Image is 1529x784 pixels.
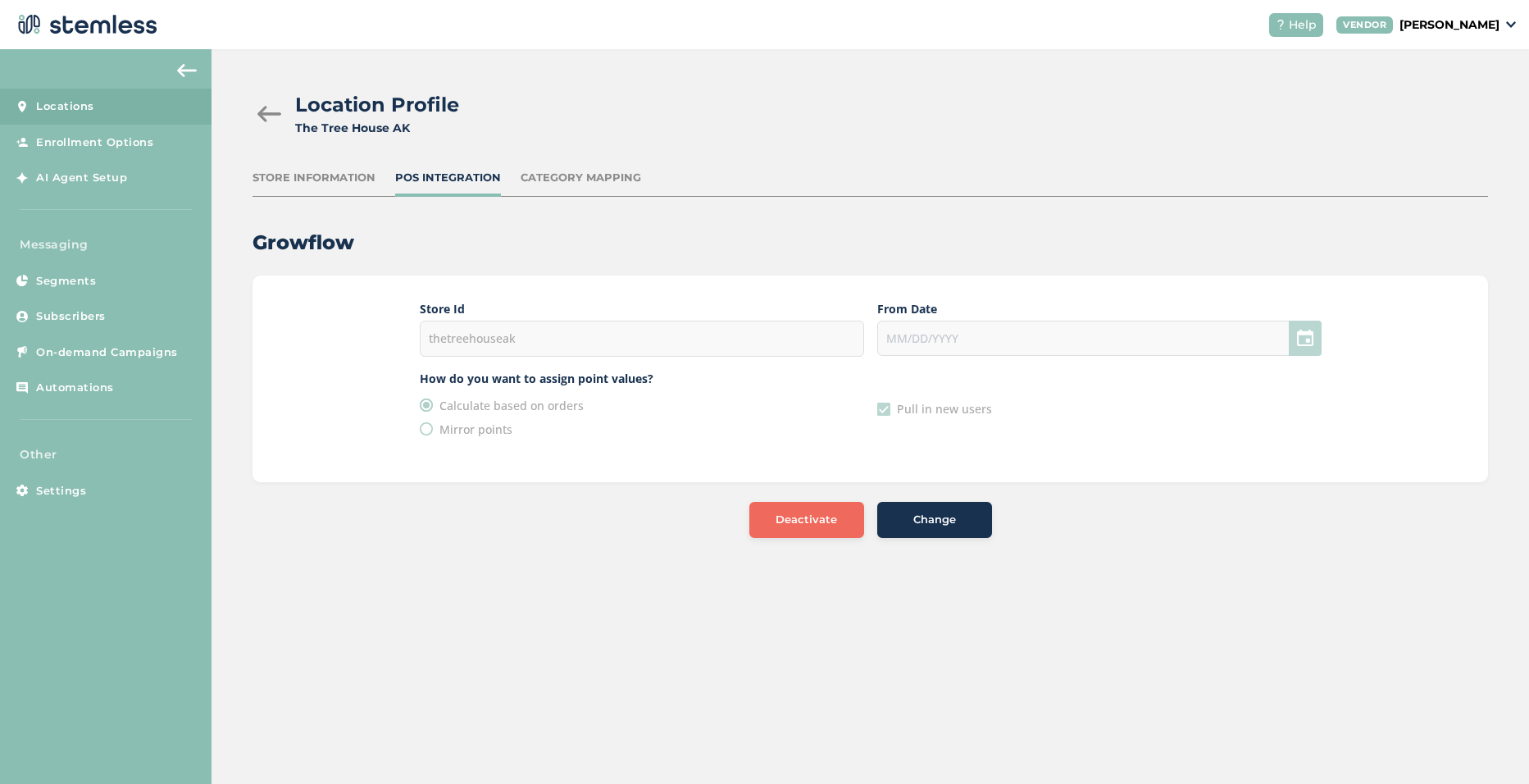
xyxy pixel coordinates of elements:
[36,483,86,499] span: Settings
[913,512,956,528] span: Change
[1276,20,1286,30] img: icon-help-white-03924b79.svg
[295,120,459,137] div: The Tree House AK
[36,134,153,151] span: Enrollment Options
[395,170,501,186] div: POS Integration
[36,98,94,115] span: Locations
[36,380,114,396] span: Automations
[420,370,864,387] label: How do you want to assign point values?
[36,170,127,186] span: AI Agent Setup
[253,170,375,186] div: Store Information
[253,230,1488,256] h2: Growflow
[295,90,459,120] h2: Location Profile
[1289,16,1317,34] span: Help
[420,300,864,317] label: Store Id
[36,308,106,325] span: Subscribers
[1399,16,1499,34] p: [PERSON_NAME]
[36,344,178,361] span: On-demand Campaigns
[1447,705,1529,784] iframe: Chat Widget
[36,273,96,289] span: Segments
[177,64,197,77] img: icon-arrow-back-accent-c549486e.svg
[1506,21,1516,28] img: icon_down-arrow-small-66adaf34.svg
[877,502,992,538] button: Change
[776,512,837,528] span: Deactivate
[521,170,641,186] div: Category Mapping
[13,8,157,41] img: logo-dark-0685b13c.svg
[749,502,864,538] button: Deactivate
[1336,16,1393,34] div: VENDOR
[877,300,1322,317] label: From Date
